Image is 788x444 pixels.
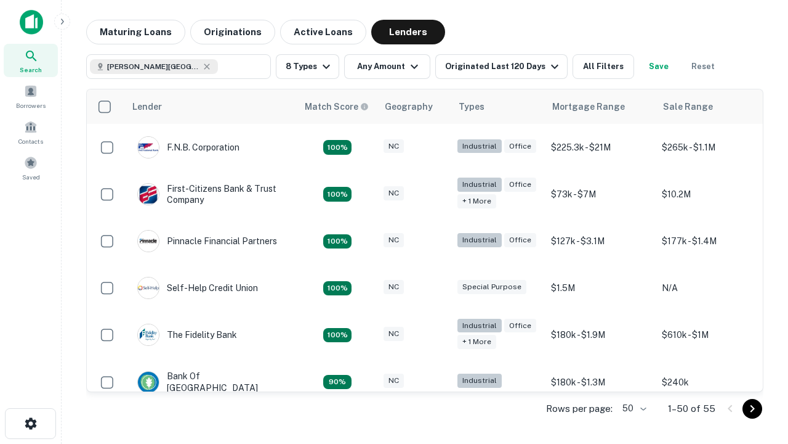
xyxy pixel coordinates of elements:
div: Industrial [457,139,502,154]
div: Office [504,139,536,154]
img: picture [138,372,159,393]
img: capitalize-icon.png [20,10,43,35]
td: $265k - $1.1M [656,124,766,171]
td: $610k - $1M [656,311,766,358]
div: Mortgage Range [552,99,625,114]
button: Originations [190,20,275,44]
button: Lenders [371,20,445,44]
div: Office [504,178,536,192]
div: Matching Properties: 10, hasApolloMatch: undefined [323,187,352,202]
th: Sale Range [656,89,766,124]
img: picture [138,137,159,158]
th: Geography [377,89,451,124]
td: $240k [656,358,766,405]
div: Industrial [457,374,502,388]
div: Originated Last 120 Days [445,59,562,74]
div: Special Purpose [457,280,526,294]
button: Save your search to get updates of matches that match your search criteria. [639,54,678,79]
span: Borrowers [16,101,46,110]
div: NC [384,139,404,154]
img: picture [138,277,159,298]
a: Saved [4,151,58,184]
span: [PERSON_NAME][GEOGRAPHIC_DATA], [GEOGRAPHIC_DATA] [107,61,199,72]
div: Lender [132,99,162,114]
div: Matching Properties: 13, hasApolloMatch: undefined [323,328,352,343]
button: Maturing Loans [86,20,185,44]
button: Go to next page [742,399,762,419]
div: NC [384,186,404,200]
td: $177k - $1.4M [656,218,766,265]
h6: Match Score [305,100,366,113]
div: NC [384,280,404,294]
div: 50 [617,400,648,417]
div: NC [384,374,404,388]
div: Matching Properties: 8, hasApolloMatch: undefined [323,375,352,390]
td: $127k - $3.1M [545,218,656,265]
div: Industrial [457,233,502,247]
div: + 1 more [457,194,496,208]
th: Lender [125,89,297,124]
a: Contacts [4,115,58,149]
button: Any Amount [344,54,430,79]
td: $180k - $1.3M [545,358,656,405]
img: picture [138,231,159,252]
div: The Fidelity Bank [137,324,237,346]
button: 8 Types [276,54,339,79]
div: Geography [385,99,433,114]
div: Matching Properties: 16, hasApolloMatch: undefined [323,234,352,249]
div: Self-help Credit Union [137,277,258,299]
div: First-citizens Bank & Trust Company [137,183,285,205]
span: Contacts [18,136,43,146]
div: F.n.b. Corporation [137,136,239,158]
th: Capitalize uses an advanced AI algorithm to match your search with the best lender. The match sco... [297,89,377,124]
div: NC [384,233,404,247]
div: Matching Properties: 9, hasApolloMatch: undefined [323,140,352,155]
button: Active Loans [280,20,366,44]
iframe: Chat Widget [726,306,788,365]
div: Capitalize uses an advanced AI algorithm to match your search with the best lender. The match sco... [305,100,369,113]
span: Saved [22,172,40,182]
a: Search [4,44,58,77]
td: $225.3k - $21M [545,124,656,171]
td: $180k - $1.9M [545,311,656,358]
div: Bank Of [GEOGRAPHIC_DATA] [137,371,285,393]
p: 1–50 of 55 [668,401,715,416]
td: $73k - $7M [545,171,656,218]
div: NC [384,327,404,341]
td: N/A [656,265,766,311]
div: Pinnacle Financial Partners [137,230,277,252]
th: Types [451,89,545,124]
button: All Filters [573,54,634,79]
td: $10.2M [656,171,766,218]
div: Industrial [457,178,502,192]
div: Office [504,319,536,333]
div: Office [504,233,536,247]
div: + 1 more [457,335,496,349]
a: Borrowers [4,80,58,113]
div: Types [459,99,484,114]
p: Rows per page: [546,401,613,416]
span: Search [20,65,42,75]
button: Originated Last 120 Days [435,54,568,79]
img: picture [138,184,159,205]
div: Industrial [457,319,502,333]
button: Reset [683,54,723,79]
th: Mortgage Range [545,89,656,124]
img: picture [138,324,159,345]
div: Sale Range [663,99,713,114]
td: $1.5M [545,265,656,311]
div: Matching Properties: 11, hasApolloMatch: undefined [323,281,352,296]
